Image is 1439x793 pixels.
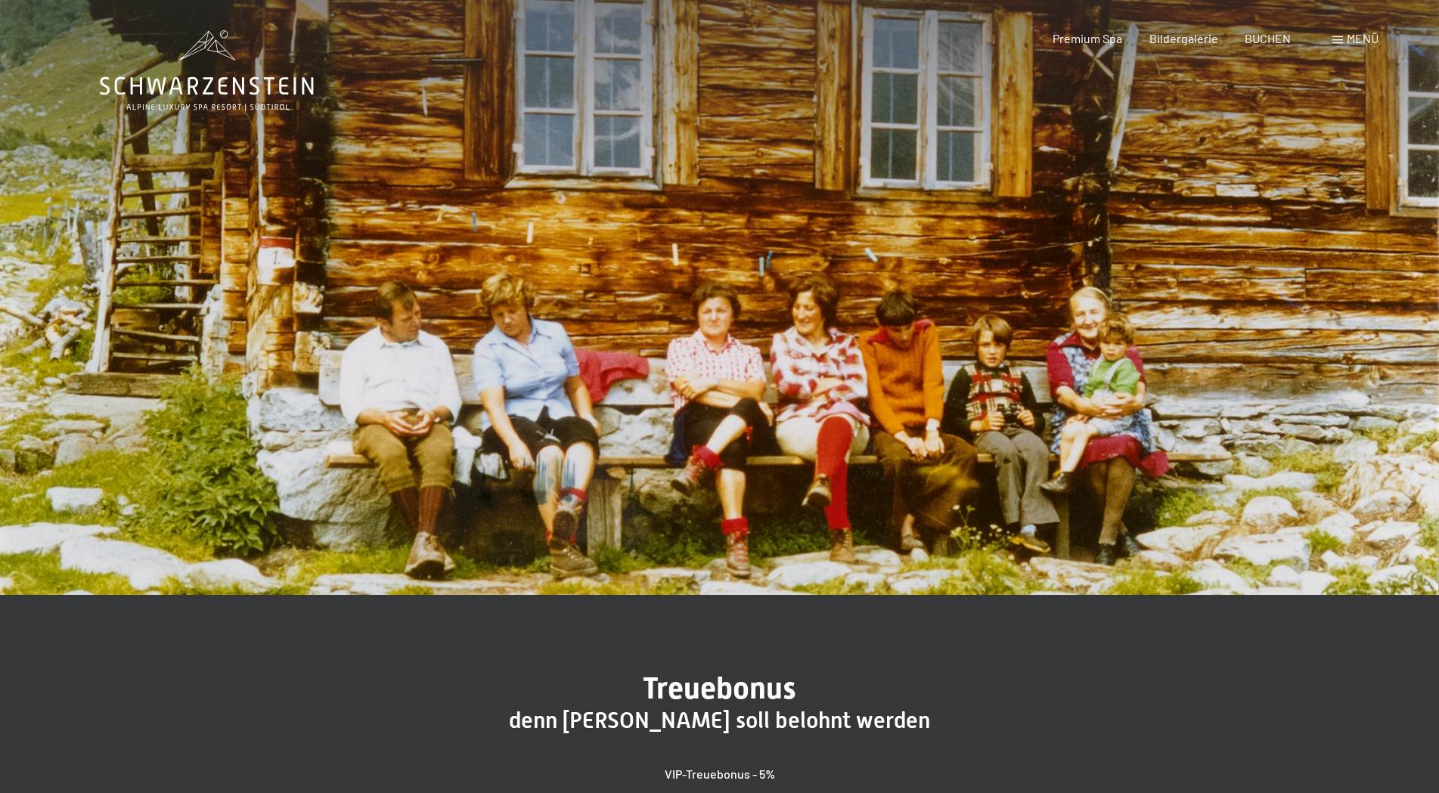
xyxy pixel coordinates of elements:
[643,671,796,706] span: Treuebonus
[509,707,930,733] span: denn [PERSON_NAME] soll belohnt werden
[665,767,775,781] strong: VIP-Treuebonus - 5%
[1053,31,1122,45] a: Premium Spa
[1149,31,1218,45] a: Bildergalerie
[1245,31,1291,45] a: BUCHEN
[1347,31,1379,45] span: Menü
